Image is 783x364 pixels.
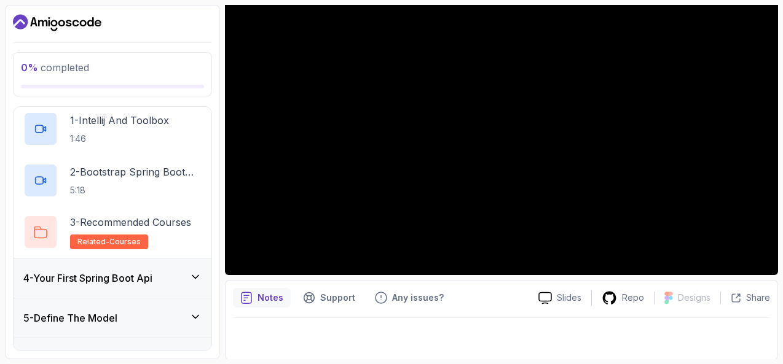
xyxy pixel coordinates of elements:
[21,61,38,74] span: 0 %
[13,13,101,33] a: Dashboard
[14,258,211,298] button: 4-Your First Spring Boot Api
[622,292,644,304] p: Repo
[21,61,89,74] span: completed
[77,237,141,247] span: related-courses
[70,133,169,145] p: 1:46
[557,292,581,304] p: Slides
[23,163,202,198] button: 2-Bootstrap Spring Boot Project5:18
[592,290,654,306] a: Repo
[70,113,169,128] p: 1 - Intellij And Toolbox
[678,292,710,304] p: Designs
[529,292,591,304] a: Slides
[70,215,191,230] p: 3 - Recommended Courses
[23,215,202,249] button: 3-Recommended Coursesrelated-courses
[23,112,202,146] button: 1-Intellij And Toolbox1:46
[23,311,117,325] h3: 5 - Define The Model
[70,165,202,179] p: 2 - Bootstrap Spring Boot Project
[14,298,211,338] button: 5-Define The Model
[746,292,770,304] p: Share
[70,184,202,196] p: 5:18
[23,271,152,285] h3: 4 - Your First Spring Boot Api
[720,292,770,304] button: Share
